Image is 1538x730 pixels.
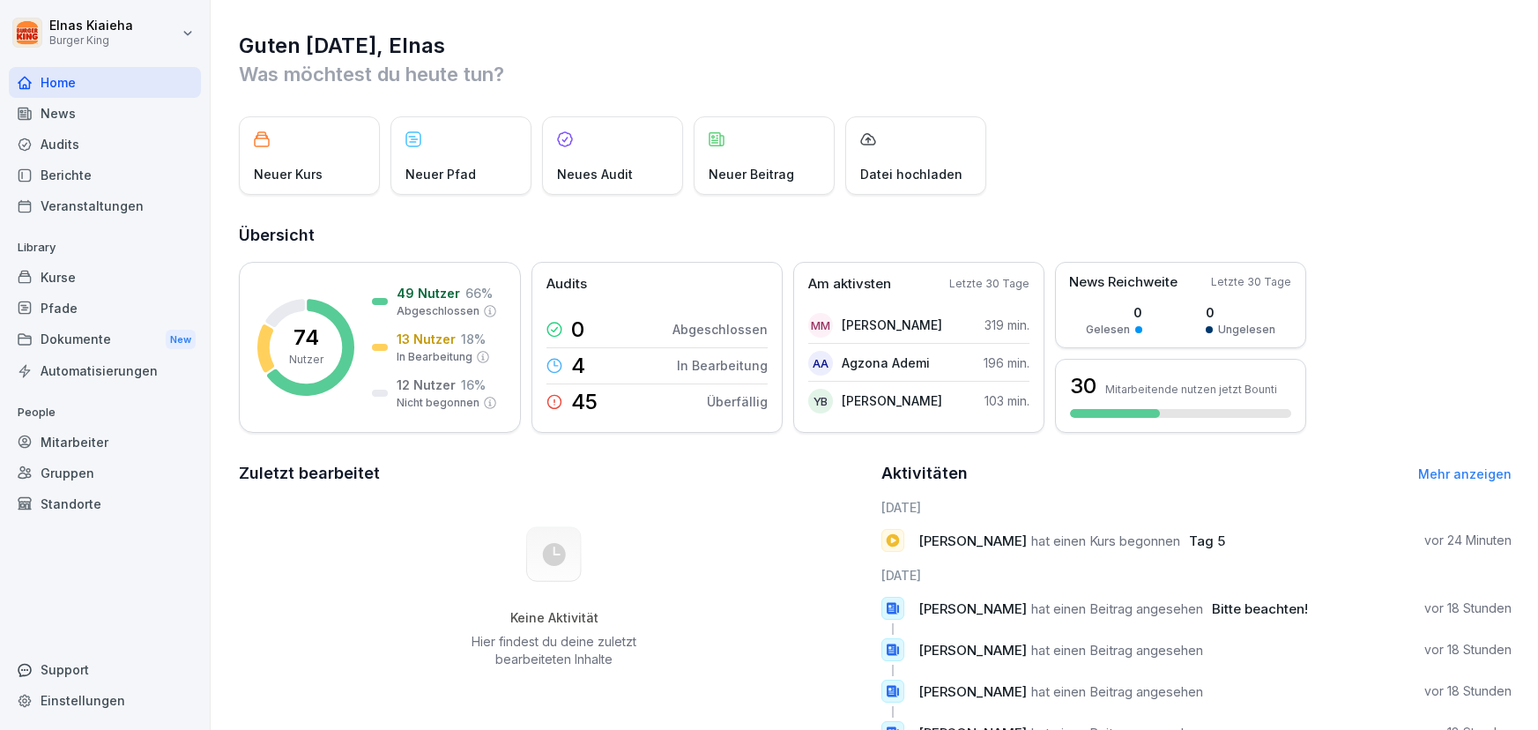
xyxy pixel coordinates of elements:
p: 12 Nutzer [397,376,456,394]
div: AA [808,351,833,376]
p: vor 18 Stunden [1424,682,1512,700]
a: Mitarbeiter [9,427,201,458]
p: In Bearbeitung [677,356,768,375]
p: 66 % [465,284,493,302]
p: vor 18 Stunden [1424,600,1512,617]
div: YB [808,389,833,413]
a: Gruppen [9,458,201,488]
p: 319 min. [984,316,1029,334]
p: vor 24 Minuten [1424,532,1512,549]
p: 74 [293,327,319,348]
p: Gelesen [1086,322,1130,338]
span: hat einen Beitrag angesehen [1031,600,1203,617]
p: Am aktivsten [808,274,891,294]
p: 13 Nutzer [397,330,456,348]
p: Datei hochladen [860,165,962,183]
div: Support [9,654,201,685]
p: Neuer Pfad [405,165,476,183]
p: Nutzer [289,352,323,368]
span: [PERSON_NAME] [918,533,1027,549]
h5: Keine Aktivität [465,610,643,626]
a: Standorte [9,488,201,519]
a: Veranstaltungen [9,190,201,221]
p: Abgeschlossen [397,303,479,319]
span: [PERSON_NAME] [918,683,1027,700]
p: Library [9,234,201,262]
a: Pfade [9,293,201,324]
p: [PERSON_NAME] [842,316,942,334]
p: 49 Nutzer [397,284,460,302]
p: Audits [546,274,587,294]
p: Was möchtest du heute tun? [239,60,1512,88]
p: [PERSON_NAME] [842,391,942,410]
a: Mehr anzeigen [1418,466,1512,481]
span: Bitte beachten! [1212,600,1308,617]
p: vor 18 Stunden [1424,641,1512,659]
p: Letzte 30 Tage [1211,274,1291,290]
h3: 30 [1070,371,1096,401]
span: [PERSON_NAME] [918,642,1027,659]
a: Kurse [9,262,201,293]
div: New [166,330,196,350]
p: Neuer Beitrag [709,165,794,183]
h1: Guten [DATE], Elnas [239,32,1512,60]
p: 4 [571,355,585,376]
a: News [9,98,201,129]
p: Überfällig [707,392,768,411]
div: Dokumente [9,324,201,356]
a: Automatisierungen [9,355,201,386]
h6: [DATE] [881,498,1512,517]
p: In Bearbeitung [397,349,472,365]
h6: [DATE] [881,566,1512,585]
span: hat einen Beitrag angesehen [1031,683,1203,700]
h2: Übersicht [239,223,1512,248]
p: Mitarbeitende nutzen jetzt Bounti [1105,383,1277,396]
a: DokumenteNew [9,324,201,356]
p: 0 [1206,303,1275,322]
h2: Zuletzt bearbeitet [239,461,869,486]
span: Tag 5 [1189,533,1225,549]
p: 45 [571,391,598,413]
p: Letzte 30 Tage [949,276,1029,292]
p: Neues Audit [557,165,633,183]
p: 18 % [461,330,486,348]
p: News Reichweite [1069,272,1178,293]
p: 103 min. [984,391,1029,410]
span: [PERSON_NAME] [918,600,1027,617]
a: Einstellungen [9,685,201,716]
h2: Aktivitäten [881,461,968,486]
p: Hier findest du deine zuletzt bearbeiteten Inhalte [465,633,643,668]
p: 0 [1086,303,1142,322]
p: 196 min. [984,354,1029,372]
span: hat einen Kurs begonnen [1031,533,1180,549]
p: Neuer Kurs [254,165,323,183]
p: Agzona Ademi [842,354,930,372]
p: Elnas Kiaieha [49,19,133,34]
p: Ungelesen [1218,322,1275,338]
p: 16 % [461,376,486,394]
div: MM [808,313,833,338]
a: Berichte [9,160,201,190]
p: People [9,399,201,427]
p: Burger King [49,34,133,47]
p: Abgeschlossen [672,320,768,339]
p: Nicht begonnen [397,395,479,411]
a: Home [9,67,201,98]
a: Audits [9,129,201,160]
p: 0 [571,319,584,340]
span: hat einen Beitrag angesehen [1031,642,1203,659]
